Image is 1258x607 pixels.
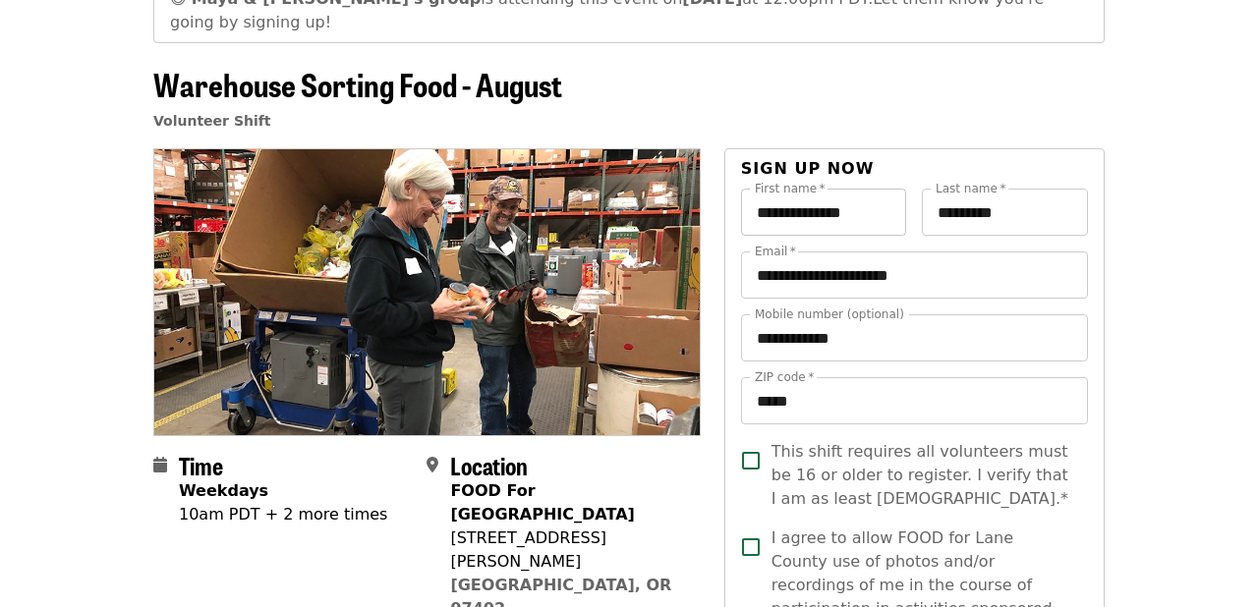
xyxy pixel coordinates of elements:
[755,371,814,383] label: ZIP code
[741,159,875,178] span: Sign up now
[450,448,528,482] span: Location
[179,448,223,482] span: Time
[741,251,1088,299] input: Email
[154,149,700,434] img: Warehouse Sorting Food - August organized by FOOD For Lane County
[450,526,684,574] div: [STREET_ADDRESS][PERSON_NAME]
[153,61,562,107] span: Warehouse Sorting Food - August
[153,113,271,129] a: Volunteer Shift
[755,183,826,194] label: First name
[741,314,1088,361] input: Mobile number (optional)
[179,503,387,526] div: 10am PDT + 2 more times
[936,183,1005,194] label: Last name
[922,189,1088,236] input: Last name
[179,481,268,500] strong: Weekdays
[755,308,904,320] label: Mobile number (optional)
[741,189,907,236] input: First name
[427,456,438,474] i: map-marker-alt icon
[153,456,167,474] i: calendar icon
[450,481,634,524] strong: FOOD For [GEOGRAPHIC_DATA]
[772,440,1072,511] span: This shift requires all volunteers must be 16 or older to register. I verify that I am as least [...
[741,377,1088,424] input: ZIP code
[755,246,796,257] label: Email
